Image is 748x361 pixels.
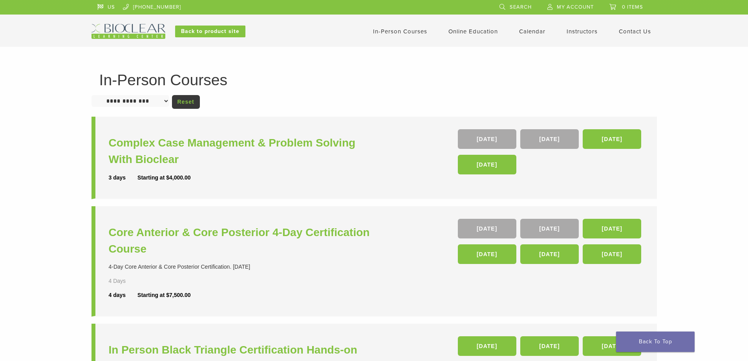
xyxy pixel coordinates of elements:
div: 4 days [109,291,138,299]
span: 0 items [622,4,643,10]
div: , , , [458,129,644,178]
a: [DATE] [458,336,516,356]
div: Starting at $4,000.00 [137,174,190,182]
span: My Account [557,4,594,10]
img: Bioclear [91,24,165,39]
div: 4 Days [109,277,149,285]
div: , , , , , [458,219,644,268]
span: Search [510,4,532,10]
a: Calendar [519,28,545,35]
a: Online Education [448,28,498,35]
a: [DATE] [583,336,641,356]
div: 3 days [109,174,138,182]
a: Complex Case Management & Problem Solving With Bioclear [109,135,376,168]
a: Instructors [567,28,598,35]
a: [DATE] [583,129,641,149]
a: [DATE] [458,219,516,238]
a: [DATE] [520,219,579,238]
a: [DATE] [520,129,579,149]
a: [DATE] [583,244,641,264]
div: 4-Day Core Anterior & Core Posterior Certification. [DATE] [109,263,376,271]
div: Starting at $7,500.00 [137,291,190,299]
a: Reset [172,95,200,109]
a: [DATE] [520,244,579,264]
a: Back To Top [616,332,695,352]
a: Back to product site [175,26,245,37]
a: [DATE] [458,155,516,174]
a: [DATE] [520,336,579,356]
a: [DATE] [458,244,516,264]
a: Core Anterior & Core Posterior 4-Day Certification Course [109,224,376,257]
h1: In-Person Courses [99,72,649,88]
a: [DATE] [583,219,641,238]
a: In-Person Courses [373,28,427,35]
a: Contact Us [619,28,651,35]
a: [DATE] [458,129,516,149]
